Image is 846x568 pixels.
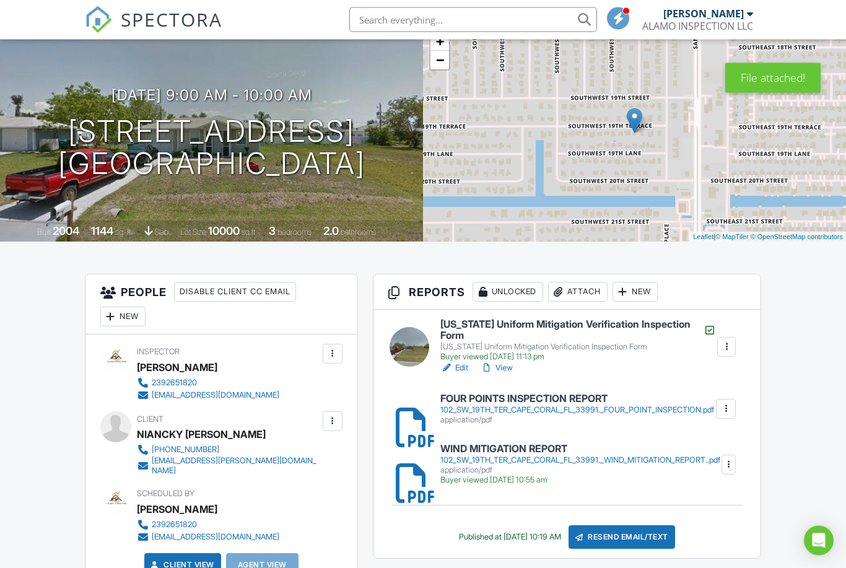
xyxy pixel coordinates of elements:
div: 2.0 [323,225,339,238]
input: Search everything... [349,7,597,32]
span: Lot Size [180,228,206,237]
h6: [US_STATE] Uniform Mitigation Verification Inspection Form [440,320,716,341]
a: FOUR POINTS INSPECTION REPORT 102_SW_19TH_TER_CAPE_CORAL_FL_33991._FOUR_POINT_INSPECTION.pdf appl... [440,394,714,426]
a: Leaflet [693,234,713,241]
a: 2392651820 [137,377,279,390]
a: Zoom out [430,51,449,70]
a: View [481,362,513,375]
span: Inspector [137,347,180,357]
div: 10000 [208,225,240,238]
a: Zoom in [430,33,449,51]
a: [US_STATE] Uniform Mitigation Verification Inspection Form [US_STATE] Uniform Mitigation Verifica... [440,320,716,362]
div: [PERSON_NAME] [137,500,217,519]
h3: People [85,275,357,335]
div: [PERSON_NAME] [137,359,217,377]
span: bedrooms [277,228,312,237]
div: 2004 [53,225,79,238]
div: | [690,232,846,243]
div: Attach [548,282,608,302]
div: 2392651820 [152,520,197,530]
img: The Best Home Inspection Software - Spectora [85,6,112,33]
div: 102_SW_19TH_TER_CAPE_CORAL_FL_33991._WIND_MITIGATION_REPORT..pdf [440,456,720,466]
span: bathrooms [341,228,376,237]
a: [EMAIL_ADDRESS][DOMAIN_NAME] [137,531,279,544]
h6: WIND MITIGATION REPORT [440,444,720,455]
div: [EMAIL_ADDRESS][DOMAIN_NAME] [152,533,279,543]
span: slab [155,228,168,237]
div: Unlocked [473,282,543,302]
span: SPECTORA [121,6,222,32]
a: © MapTiler [715,234,749,241]
div: Resend Email/Text [569,526,675,549]
div: New [613,282,658,302]
div: application/pdf [440,466,720,476]
div: [US_STATE] Uniform Mitigation Verification Inspection Form [440,343,716,352]
a: [EMAIL_ADDRESS][PERSON_NAME][DOMAIN_NAME] [137,457,320,476]
div: [EMAIL_ADDRESS][PERSON_NAME][DOMAIN_NAME] [152,457,320,476]
span: Client [137,415,164,424]
span: sq.ft. [242,228,257,237]
div: Open Intercom Messenger [804,526,834,556]
a: © OpenStreetMap contributors [751,234,843,241]
h1: [STREET_ADDRESS] [GEOGRAPHIC_DATA] [58,116,365,181]
div: Buyer viewed [DATE] 11:13 pm [440,352,716,362]
h3: Reports [373,275,761,310]
a: SPECTORA [85,17,222,43]
a: WIND MITIGATION REPORT 102_SW_19TH_TER_CAPE_CORAL_FL_33991._WIND_MITIGATION_REPORT..pdf applicati... [440,444,720,486]
div: File attached! [725,63,821,93]
div: 3 [269,225,276,238]
div: [PHONE_NUMBER] [152,445,219,455]
a: [PHONE_NUMBER] [137,444,320,457]
span: Built [37,228,51,237]
a: Edit [440,362,468,375]
div: Published at [DATE] 10:19 AM [459,533,561,543]
div: 1144 [91,225,113,238]
a: [EMAIL_ADDRESS][DOMAIN_NAME] [137,390,279,402]
span: sq. ft. [115,228,133,237]
div: Disable Client CC Email [174,282,296,302]
div: 2392651820 [152,378,197,388]
div: New [100,307,146,327]
div: [PERSON_NAME] [663,7,744,20]
div: NIANCKY [PERSON_NAME] [137,426,266,444]
div: Buyer viewed [DATE] 10:55 am [440,476,720,486]
a: 2392651820 [137,519,279,531]
h3: [DATE] 9:00 am - 10:00 am [111,87,312,104]
h6: FOUR POINTS INSPECTION REPORT [440,394,714,405]
div: ALAMO INSPECTION LLC [642,20,753,32]
div: [EMAIL_ADDRESS][DOMAIN_NAME] [152,391,279,401]
span: Scheduled By [137,489,194,499]
div: application/pdf [440,416,714,426]
div: 102_SW_19TH_TER_CAPE_CORAL_FL_33991._FOUR_POINT_INSPECTION.pdf [440,406,714,416]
